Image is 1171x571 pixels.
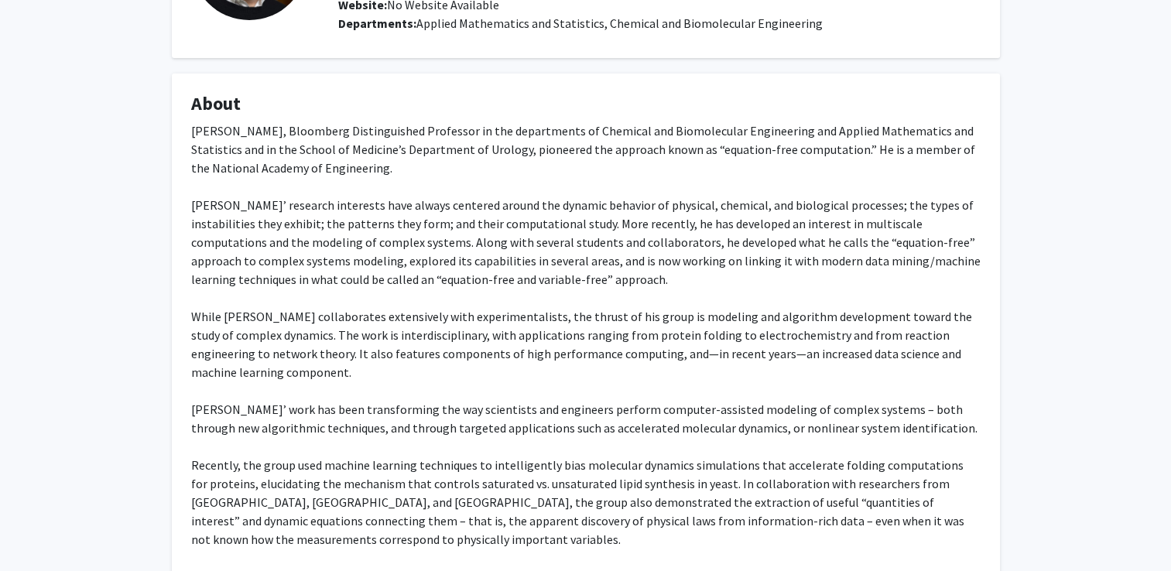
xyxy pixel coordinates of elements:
[338,15,416,31] b: Departments:
[416,15,823,31] span: Applied Mathematics and Statistics, Chemical and Biomolecular Engineering
[191,93,981,115] h4: About
[12,501,66,559] iframe: Chat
